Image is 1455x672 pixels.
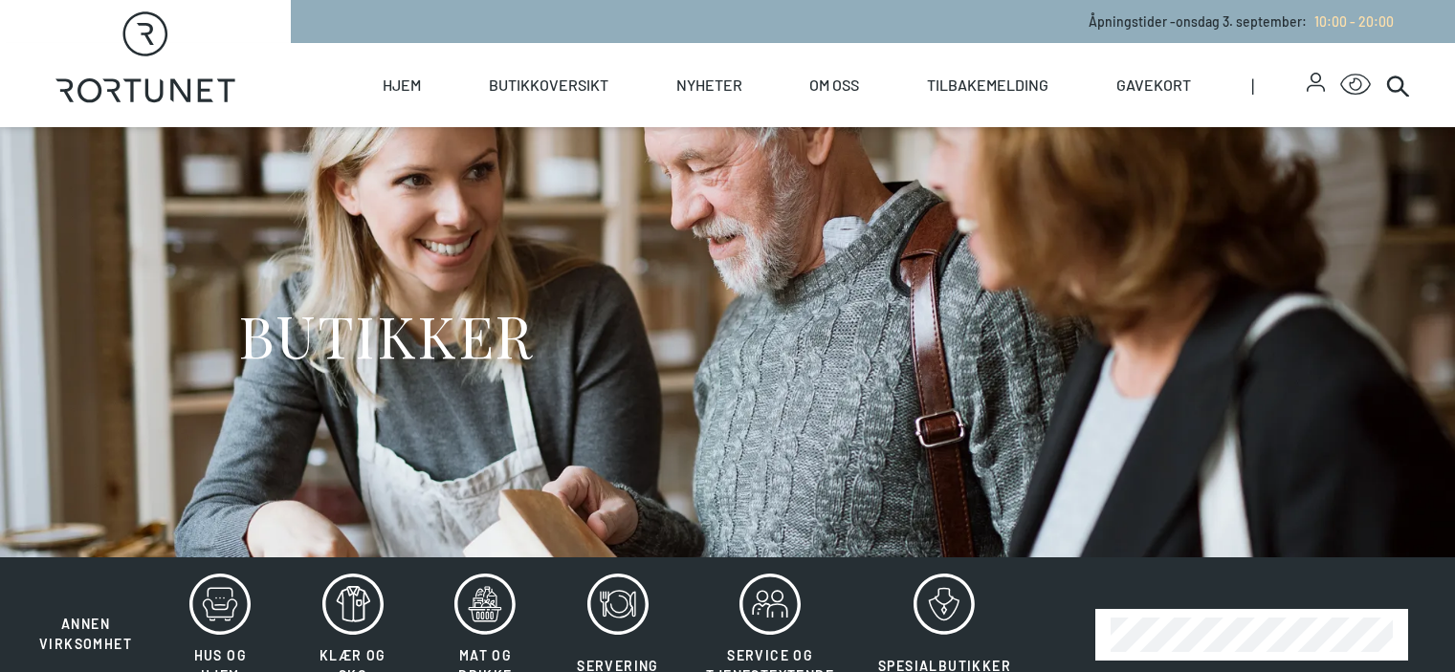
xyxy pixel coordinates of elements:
[809,43,859,127] a: Om oss
[676,43,742,127] a: Nyheter
[1314,13,1394,30] span: 10:00 - 20:00
[1251,43,1307,127] span: |
[1089,11,1394,32] p: Åpningstider - onsdag 3. september :
[39,616,132,652] span: Annen virksomhet
[489,43,608,127] a: Butikkoversikt
[238,299,534,371] h1: BUTIKKER
[383,43,421,127] a: Hjem
[19,573,152,655] button: Annen virksomhet
[927,43,1048,127] a: Tilbakemelding
[1307,13,1394,30] a: 10:00 - 20:00
[1340,70,1371,100] button: Open Accessibility Menu
[1116,43,1191,127] a: Gavekort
